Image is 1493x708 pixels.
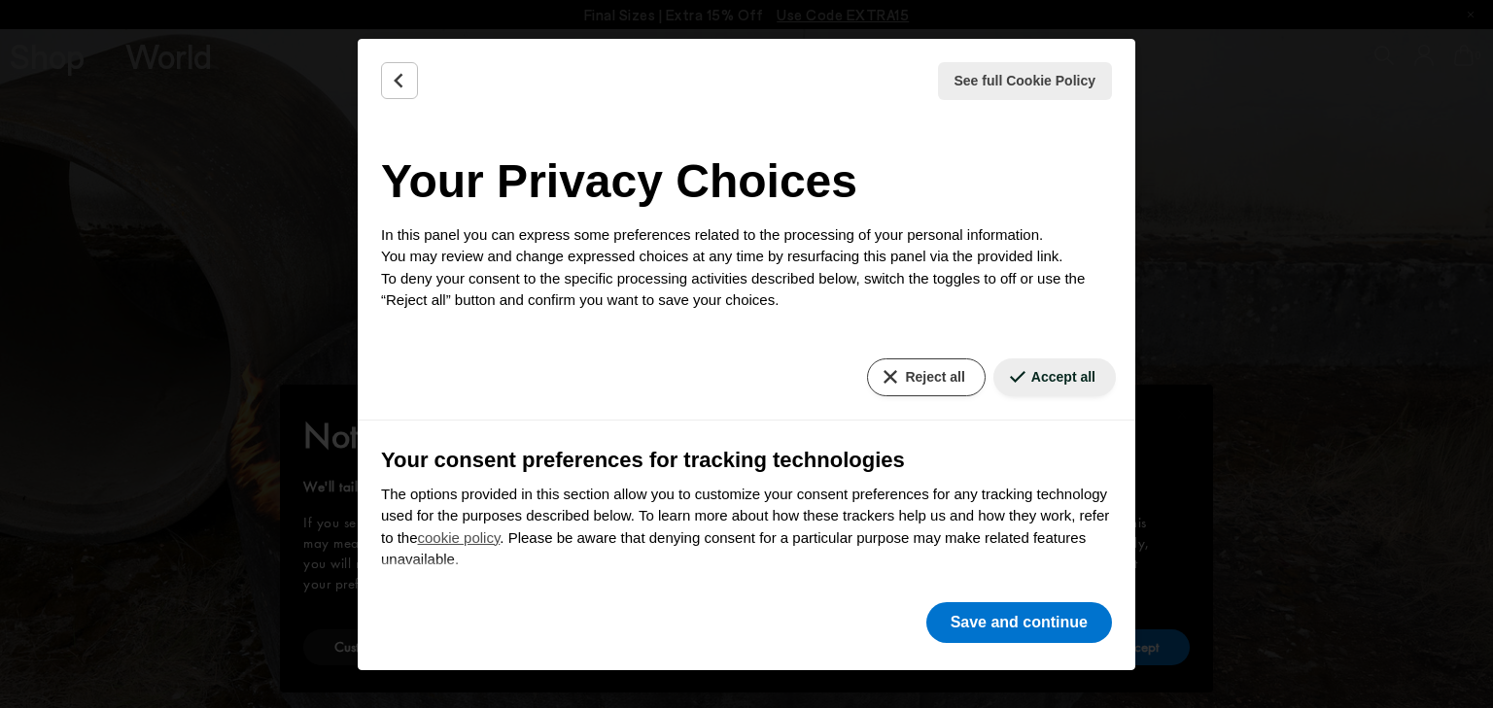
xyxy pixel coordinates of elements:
h3: Your consent preferences for tracking technologies [381,444,1112,476]
h2: Your Privacy Choices [381,147,1112,217]
button: Back [381,62,418,99]
p: In this panel you can express some preferences related to the processing of your personal informa... [381,224,1112,312]
button: Save and continue [926,602,1112,643]
p: The options provided in this section allow you to customize your consent preferences for any trac... [381,484,1112,571]
a: cookie policy - link opens in a new tab [418,529,501,546]
span: See full Cookie Policy [955,71,1096,91]
button: Accept all [993,358,1116,396]
button: Reject all [867,358,985,396]
button: See full Cookie Policy [938,62,1113,100]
